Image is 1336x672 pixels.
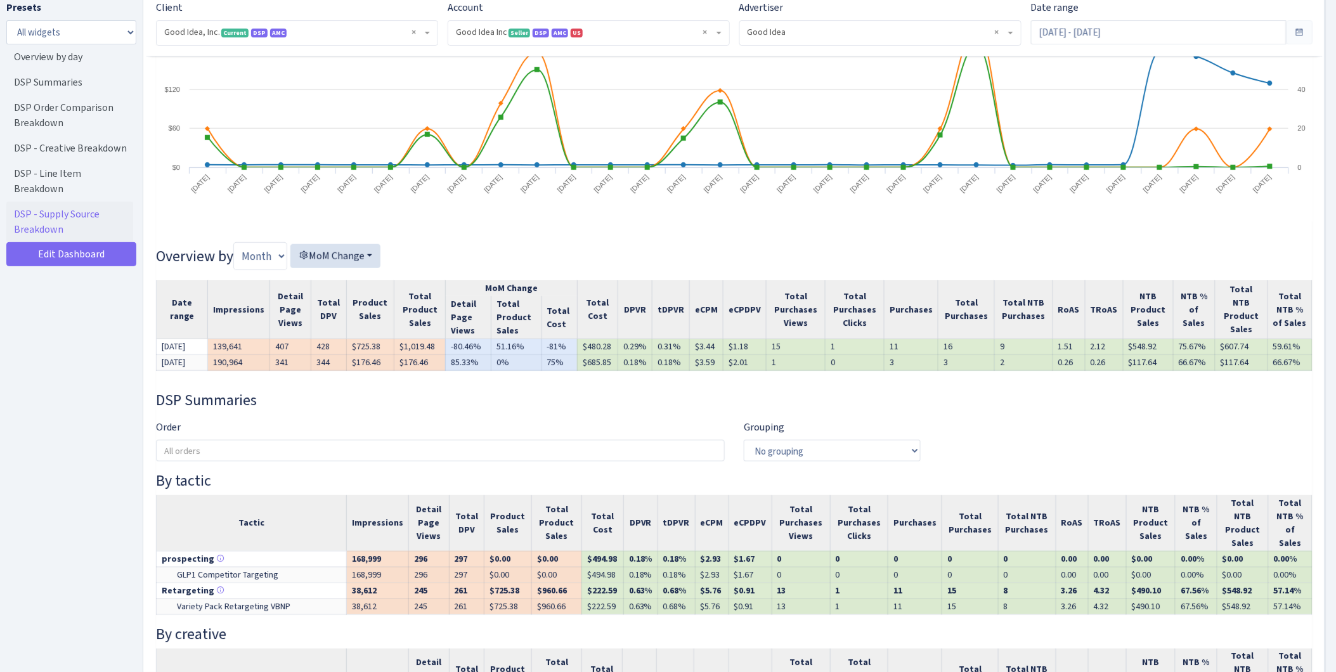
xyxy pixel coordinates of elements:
td: 85.33% [445,355,491,371]
td: 38,612 [347,598,409,614]
label: Order [156,420,181,435]
td: $725.38 [484,598,532,614]
b: 4.32 [1094,585,1110,597]
th: NTB Product Sales [1123,280,1173,339]
td: GLP1 Competitor Targeting [157,567,347,583]
b: $0.00 [490,553,510,565]
td: -80.46% [445,339,491,355]
td: 11 [888,598,942,614]
text: 0 [1298,164,1302,171]
td: 0 [998,567,1056,583]
label: Grouping [744,420,784,435]
td: 0.68% [658,598,695,614]
td: 3.26 [1056,598,1088,614]
th: Total DPV [449,495,484,552]
td: 344 [311,355,346,371]
td: $176.46 [394,355,446,371]
td: 296 [409,567,450,583]
span: Good Idea, Inc. <span class="badge badge-success">Current</span><span class="badge badge-primary"... [164,26,422,39]
b: 0 [893,553,898,565]
th: Product Sales [484,495,532,552]
td: [DATE] [157,355,208,371]
th: DPVR [623,495,658,552]
span: Good Idea Inc <span class="badge badge-success">Seller</span><span class="badge badge-primary">DS... [456,26,714,39]
th: Detail Page Views [270,280,311,339]
tspan: [DATE] [1105,173,1126,194]
b: $0.00 [537,553,558,565]
span: DSP [533,29,549,37]
span: Current [221,29,249,37]
td: 0 [826,355,885,371]
b: 0.63% [629,585,652,597]
b: 13 [777,585,786,597]
td: 16 [938,339,995,355]
th: Total Purchases [942,495,998,552]
th: NTB % of Sales [1176,495,1217,552]
td: 1 [826,339,885,355]
th: Total NTB Purchases [998,495,1056,552]
th: Tactic [157,495,347,552]
th: Total DPV [311,280,346,339]
tspan: [DATE] [996,173,1016,194]
span: DSP [251,29,268,37]
tspan: [DATE] [226,173,247,194]
tspan: [DATE] [849,173,870,194]
th: Total Cost [542,296,577,339]
span: Good Idea Inc <span class="badge badge-success">Seller</span><span class="badge badge-primary">DS... [448,21,729,45]
button: MoM Change [290,244,380,268]
td: 0.18% [623,567,658,583]
tspan: [DATE] [1179,173,1200,194]
td: 0.00 [1056,567,1088,583]
th: TRoAS [1088,495,1126,552]
span: Good Idea [740,21,1021,45]
th: Purchases [885,280,938,339]
td: 11 [885,339,938,355]
td: $3.59 [690,355,723,371]
b: 15 [947,585,956,597]
td: 67.56% [1176,598,1217,614]
b: 0 [836,553,840,565]
td: 13 [772,598,830,614]
a: DSP - Supply Source Breakdown [6,202,133,242]
b: 0.68% [663,585,687,597]
a: Overview by day [6,44,133,70]
a: DSP Summaries [6,70,133,95]
td: $548.92 [1217,598,1268,614]
tspan: [DATE] [739,173,760,194]
th: Total NTB % of Sales [1268,280,1312,339]
td: 341 [270,355,311,371]
td: 75.67% [1173,339,1215,355]
td: 59.61% [1268,339,1312,355]
td: $176.46 [346,355,394,371]
span: Remove all items [995,26,999,39]
td: $2.93 [695,567,729,583]
tspan: [DATE] [959,173,980,194]
b: $0.00 [1132,553,1153,565]
th: Product Sales [346,280,394,339]
td: 0.31% [652,339,690,355]
th: NTB Product Sales [1126,495,1176,552]
td: 0.18% [652,355,690,371]
b: $548.92 [1223,585,1252,597]
td: $3.44 [690,339,723,355]
td: 0.18% [658,567,695,583]
b: $960.66 [537,585,567,597]
td: $117.64 [1123,355,1173,371]
b: $725.38 [490,585,519,597]
text: 20 [1298,124,1306,132]
th: tDPVR [658,495,695,552]
td: 66.67% [1173,355,1215,371]
b: 261 [455,585,468,597]
td: 245 [409,598,450,614]
td: 3 [885,355,938,371]
td: $960.66 [532,598,582,614]
span: US [571,29,583,37]
th: MoM Change [445,280,577,296]
th: eCPM [695,495,729,552]
h4: By tactic [156,472,1313,490]
h3: Widget #37 [156,391,1313,410]
th: Impressions [208,280,270,339]
input: All orders [157,441,724,461]
tspan: [DATE] [703,173,723,194]
td: 1.51 [1053,339,1085,355]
